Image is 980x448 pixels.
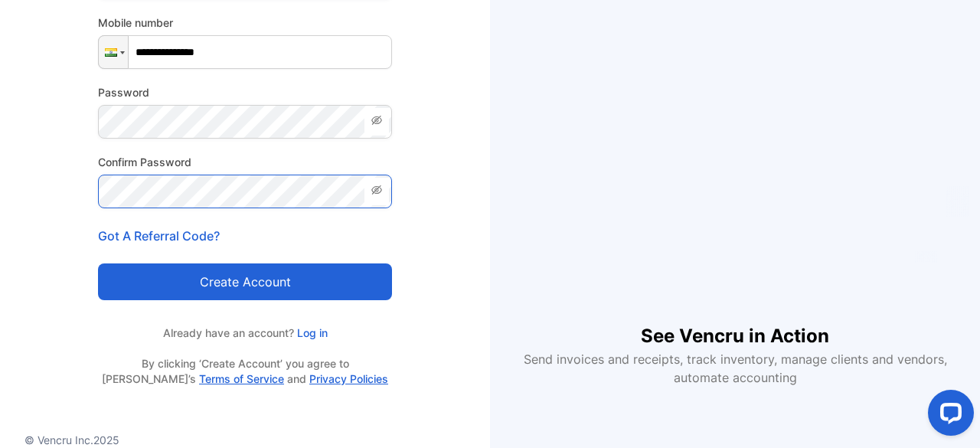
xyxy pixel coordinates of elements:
[99,36,128,68] div: India: + 91
[539,61,931,298] iframe: YouTube video player
[98,15,392,31] label: Mobile number
[514,350,955,387] p: Send invoices and receipts, track inventory, manage clients and vendors, automate accounting
[916,384,980,448] iframe: LiveChat chat widget
[98,263,392,300] button: Create account
[98,154,392,170] label: Confirm Password
[98,84,392,100] label: Password
[309,372,388,385] a: Privacy Policies
[294,326,328,339] a: Log in
[98,356,392,387] p: By clicking ‘Create Account’ you agree to [PERSON_NAME]’s and
[98,227,392,245] p: Got A Referral Code?
[98,325,392,341] p: Already have an account?
[199,372,284,385] a: Terms of Service
[641,298,829,350] h1: See Vencru in Action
